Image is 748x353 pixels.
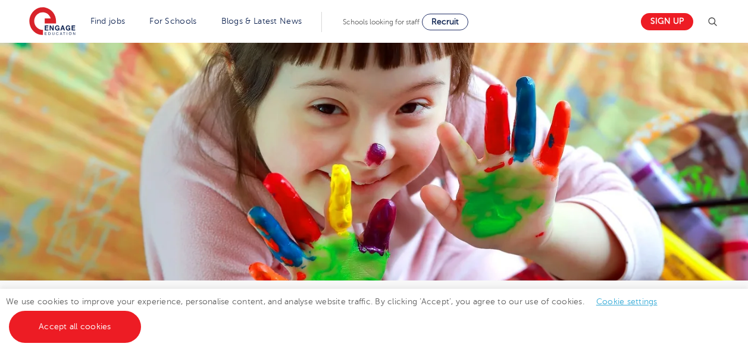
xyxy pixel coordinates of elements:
span: We use cookies to improve your experience, personalise content, and analyse website traffic. By c... [6,297,669,331]
a: Find jobs [90,17,126,26]
a: Accept all cookies [9,311,141,343]
a: Cookie settings [596,297,658,306]
a: Blogs & Latest News [221,17,302,26]
a: Recruit [422,14,468,30]
span: Schools looking for staff [343,18,420,26]
img: Engage Education [29,7,76,37]
a: Sign up [641,13,693,30]
a: For Schools [149,17,196,26]
span: Recruit [431,17,459,26]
